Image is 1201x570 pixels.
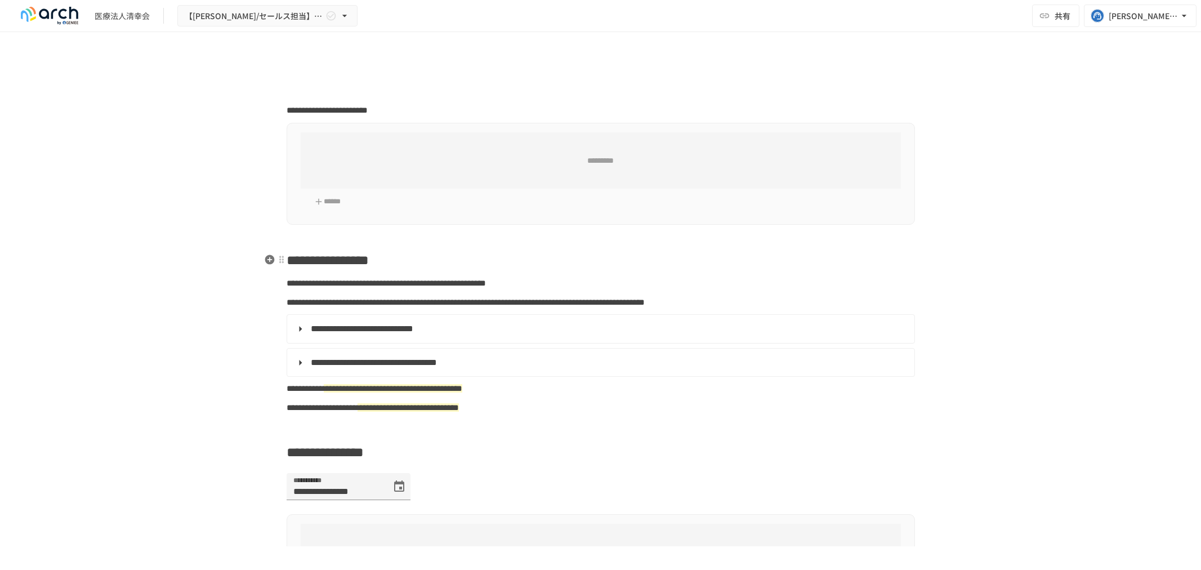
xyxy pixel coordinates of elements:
button: Choose date, selected date is 2025年10月15日 [388,475,410,498]
button: 【[PERSON_NAME]/セールス担当】医療法人清幸会様_初期設定サポート [177,5,358,27]
div: 医療法人清幸会 [95,10,150,22]
span: 【[PERSON_NAME]/セールス担当】医療法人清幸会様_初期設定サポート [185,9,323,23]
span: 共有 [1055,10,1070,22]
button: 共有 [1032,5,1079,27]
button: [PERSON_NAME][EMAIL_ADDRESS][PERSON_NAME][DOMAIN_NAME] [1084,5,1196,27]
img: logo-default@2x-9cf2c760.svg [14,7,86,25]
div: [PERSON_NAME][EMAIL_ADDRESS][PERSON_NAME][DOMAIN_NAME] [1109,9,1178,23]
